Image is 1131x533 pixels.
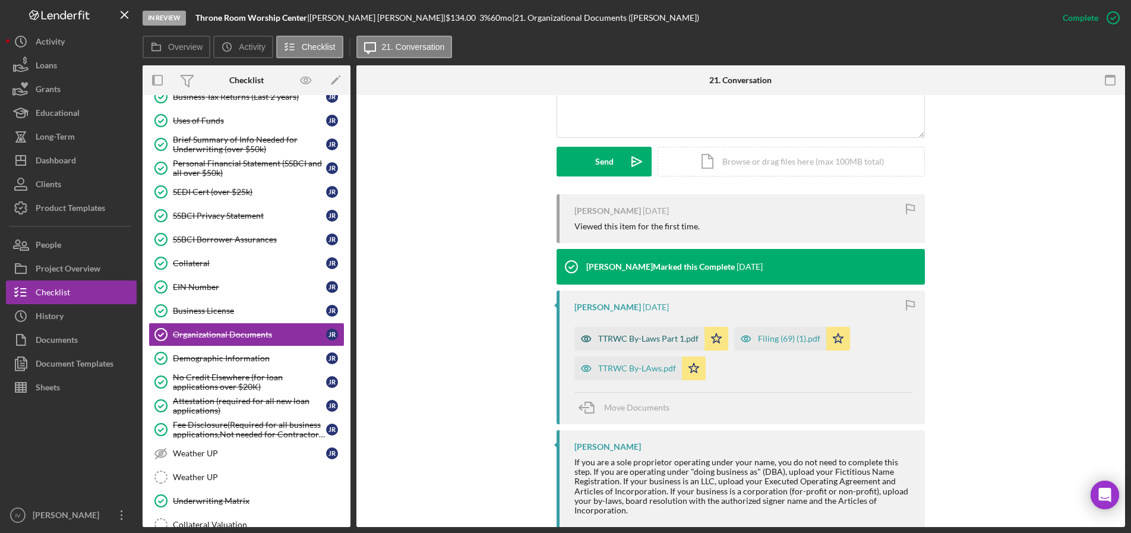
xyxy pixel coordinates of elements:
[149,323,345,346] a: Organizational DocumentsJR
[149,394,345,418] a: Attestation (required for all new loan applications)JR
[36,125,75,152] div: Long-Term
[173,472,344,482] div: Weather UP
[446,13,479,23] div: $134.00
[574,393,681,422] button: Move Documents
[36,328,78,355] div: Documents
[173,496,344,506] div: Underwriting Matrix
[6,280,137,304] button: Checklist
[149,85,345,109] a: Business Tax Returns (Last 2 years)JR
[734,327,850,351] button: Filing (69) (1).pdf
[36,53,57,80] div: Loans
[326,447,338,459] div: J R
[574,222,700,231] div: Viewed this item for the first time.
[149,346,345,370] a: Demographic InformationJR
[36,304,64,331] div: History
[149,180,345,204] a: SEDI Cert (over $25k)JR
[149,299,345,323] a: Business LicenseJR
[6,352,137,376] button: Document Templates
[604,402,669,412] span: Move Documents
[173,116,326,125] div: Uses of Funds
[6,257,137,280] button: Project Overview
[36,233,61,260] div: People
[326,186,338,198] div: J R
[36,149,76,175] div: Dashboard
[326,210,338,222] div: J R
[173,306,326,316] div: Business License
[239,42,265,52] label: Activity
[643,302,669,312] time: 2025-08-04 15:27
[6,304,137,328] button: History
[479,13,491,23] div: 3 %
[173,92,326,102] div: Business Tax Returns (Last 2 years)
[6,77,137,101] button: Grants
[149,204,345,228] a: SSBCI Privacy StatementJR
[149,133,345,156] a: Brief Summary of Info Needed for Underwriting (over $50k)JR
[149,489,345,513] a: Underwriting Matrix
[326,281,338,293] div: J R
[168,42,203,52] label: Overview
[173,449,326,458] div: Weather UP
[574,302,641,312] div: [PERSON_NAME]
[598,364,676,373] div: TTRWC By-LAws.pdf
[6,503,137,527] button: IV[PERSON_NAME]
[36,376,60,402] div: Sheets
[143,36,210,58] button: Overview
[326,424,338,436] div: J R
[326,162,338,174] div: J R
[6,30,137,53] button: Activity
[173,187,326,197] div: SEDI Cert (over $25k)
[195,12,307,23] b: Throne Room Worship Center
[173,211,326,220] div: SSBCI Privacy Statement
[326,91,338,103] div: J R
[149,109,345,133] a: Uses of FundsJR
[6,196,137,220] button: Product Templates
[1063,6,1098,30] div: Complete
[36,196,105,223] div: Product Templates
[574,442,641,452] div: [PERSON_NAME]
[512,13,699,23] div: | 21. Organizational Documents ([PERSON_NAME])
[229,75,264,85] div: Checklist
[173,159,326,178] div: Personal Financial Statement (SSBCI and all over $50k)
[326,138,338,150] div: J R
[36,352,113,379] div: Document Templates
[758,334,820,343] div: Filing (69) (1).pdf
[173,520,344,529] div: Collateral Valuation
[737,262,763,272] time: 2025-08-04 15:27
[557,147,652,176] button: Send
[149,465,345,489] a: Weather UP
[1091,481,1119,509] div: Open Intercom Messenger
[326,257,338,269] div: J R
[1051,6,1125,30] button: Complete
[6,149,137,172] button: Dashboard
[36,257,100,283] div: Project Overview
[6,101,137,125] button: Educational
[213,36,273,58] button: Activity
[149,370,345,394] a: No Credit Elsewhere (for loan applications over $20K)JR
[382,42,445,52] label: 21. Conversation
[491,13,512,23] div: 60 mo
[173,396,326,415] div: Attestation (required for all new loan applications)
[143,11,186,26] div: In Review
[173,258,326,268] div: Collateral
[195,13,309,23] div: |
[6,53,137,77] button: Loans
[173,282,326,292] div: EIN Number
[6,376,137,399] a: Sheets
[173,135,326,154] div: Brief Summary of Info Needed for Underwriting (over $50k)
[36,280,70,307] div: Checklist
[15,512,21,519] text: IV
[276,36,343,58] button: Checklist
[595,147,614,176] div: Send
[173,330,326,339] div: Organizational Documents
[36,101,80,128] div: Educational
[6,125,137,149] button: Long-Term
[309,13,446,23] div: [PERSON_NAME] [PERSON_NAME] |
[326,115,338,127] div: J R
